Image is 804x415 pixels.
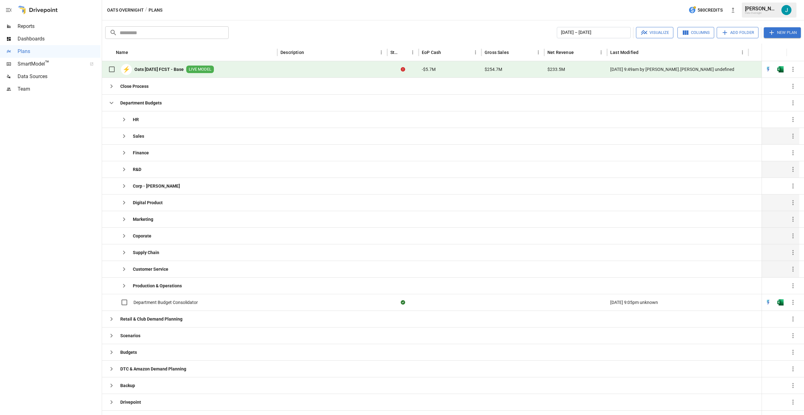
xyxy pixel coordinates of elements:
button: Sort [639,48,648,57]
button: New Plan [764,27,801,38]
div: Open in Excel [777,299,784,306]
div: [DATE] 9:49am by [PERSON_NAME].[PERSON_NAME] undefined [607,61,748,78]
div: Description [280,50,304,55]
span: Team [18,85,100,93]
b: R&D [133,166,141,173]
button: Sort [790,48,799,57]
button: Sort [129,48,138,57]
button: Sort [509,48,518,57]
b: Supply Chain [133,249,159,256]
span: $233.5M [547,66,565,72]
span: Plans [18,48,100,55]
button: Last Modified column menu [738,48,747,57]
div: ⚡ [121,64,132,75]
button: Gross Sales column menu [534,48,543,57]
button: Justin VanAntwerp [778,1,795,19]
span: Data Sources [18,73,100,80]
img: excel-icon.76473adf.svg [777,299,784,306]
div: / [145,6,147,14]
button: EoP Cash column menu [471,48,480,57]
div: Status [390,50,399,55]
button: Status column menu [408,48,417,57]
button: 580Credits [686,4,725,16]
div: Error during sync. [401,66,405,72]
b: Oats [DATE] FCST - Base [134,66,184,72]
img: quick-edit-flash.b8aec18c.svg [765,299,771,306]
button: Sort [399,48,408,57]
div: Oats Overnight [745,12,778,14]
span: -$5.7M [422,66,436,72]
button: Sort [305,48,313,57]
span: Dashboards [18,35,100,43]
div: Sync complete [401,299,405,306]
div: Open in Excel [777,66,784,72]
b: Close Process [120,83,149,89]
button: Sort [442,48,450,57]
div: Gross Sales [485,50,509,55]
button: Sort [574,48,583,57]
b: Customer Service [133,266,168,272]
b: Digital Product [133,200,163,206]
span: Reports [18,23,100,30]
button: Description column menu [377,48,386,57]
button: Visualize [636,27,673,38]
span: LIVE MODEL [186,67,214,72]
b: Production & Operations [133,283,182,289]
span: $254.7M [485,66,502,72]
b: Drivepoint [120,399,141,405]
b: Coporate [133,233,151,239]
div: Open in Quick Edit [765,66,771,72]
b: Backup [120,382,135,389]
div: Name [116,50,128,55]
span: SmartModel [18,60,83,68]
button: [DATE] – [DATE] [557,27,631,38]
div: [DATE] 9:05pm unknown [607,294,748,311]
button: New version available, click to update! [727,4,739,16]
div: Last Modified [610,50,638,55]
button: Add Folder [717,27,758,38]
button: Net Revenue column menu [597,48,606,57]
span: 580 Credits [698,6,723,14]
b: Corp - [PERSON_NAME] [133,183,180,189]
button: Columns [677,27,714,38]
button: Oats Overnight [107,6,144,14]
div: [PERSON_NAME] [745,6,778,12]
img: Justin VanAntwerp [781,5,791,15]
span: Department Budget Consolidator [133,299,198,306]
b: Budgets [120,349,137,355]
img: excel-icon.76473adf.svg [777,66,784,72]
div: Open in Quick Edit [765,299,771,306]
b: Marketing [133,216,153,222]
b: Department Budgets [120,100,162,106]
b: Sales [133,133,144,139]
div: EoP Cash [422,50,441,55]
b: Finance [133,150,149,156]
b: Retail & Club Demand Planning [120,316,182,322]
b: Scenarios [120,333,140,339]
div: Net Revenue [547,50,574,55]
b: DTC & Amazon Demand Planning [120,366,186,372]
b: HR [133,116,139,123]
span: ™ [45,59,49,67]
img: quick-edit-flash.b8aec18c.svg [765,66,771,72]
